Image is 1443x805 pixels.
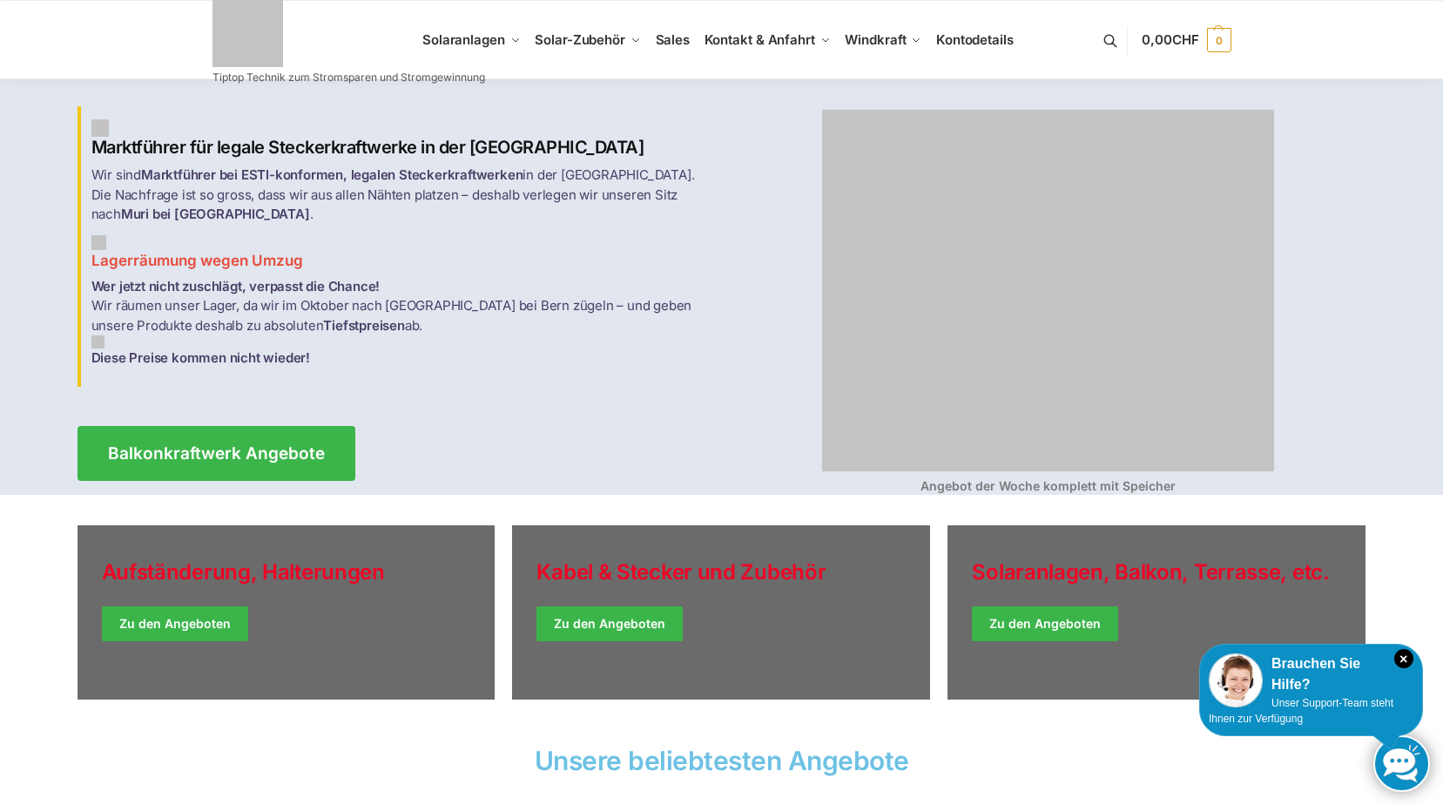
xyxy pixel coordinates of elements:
a: Holiday Style [78,525,496,700]
img: Balkon-Terrassen-Kraftwerke 3 [91,335,105,348]
span: Unser Support-Team steht Ihnen zur Verfügung [1209,697,1393,725]
span: Balkonkraftwerk Angebote [108,445,325,462]
a: Kontakt & Anfahrt [697,1,838,79]
a: Windkraft [838,1,929,79]
span: Kontodetails [936,31,1014,48]
h3: Lagerräumung wegen Umzug [91,235,711,272]
img: Balkon-Terrassen-Kraftwerke 2 [91,235,106,250]
p: Tiptop Technik zum Stromsparen und Stromgewinnung [212,72,485,83]
strong: Tiefstpreisen [323,317,404,334]
div: Brauchen Sie Hilfe? [1209,653,1413,695]
a: 0,00CHF 0 [1142,14,1231,66]
span: Solar-Zubehör [535,31,625,48]
a: Balkonkraftwerk Angebote [78,426,355,481]
strong: Angebot der Woche komplett mit Speicher [920,478,1176,493]
h2: Unsere beliebtesten Angebote [78,747,1366,774]
strong: Wer jetzt nicht zuschlägt, verpasst die Chance! [91,278,381,294]
span: Solaranlagen [422,31,505,48]
p: Wir sind in der [GEOGRAPHIC_DATA]. Die Nachfrage ist so gross, dass wir aus allen Nähten platzen ... [91,166,711,225]
a: Solar-Zubehör [528,1,648,79]
a: Holiday Style [512,525,930,700]
span: Sales [656,31,691,48]
a: Sales [648,1,697,79]
h2: Marktführer für legale Steckerkraftwerke in der [GEOGRAPHIC_DATA] [91,119,711,159]
span: CHF [1172,31,1199,48]
strong: Marktführer bei ESTI-konformen, legalen Steckerkraftwerken [141,166,523,183]
span: 0 [1207,28,1231,52]
strong: Diese Preise kommen nicht wieder! [91,349,310,366]
a: Kontodetails [929,1,1021,79]
img: Balkon-Terrassen-Kraftwerke 4 [822,110,1274,471]
p: Wir räumen unser Lager, da wir im Oktober nach [GEOGRAPHIC_DATA] bei Bern zügeln – und geben unse... [91,277,711,369]
a: Winter Jackets [947,525,1365,700]
strong: Muri bei [GEOGRAPHIC_DATA] [121,206,310,222]
img: Customer service [1209,653,1263,707]
span: Kontakt & Anfahrt [705,31,815,48]
img: Balkon-Terrassen-Kraftwerke 1 [91,119,109,137]
span: Windkraft [845,31,906,48]
i: Schließen [1394,649,1413,668]
span: 0,00 [1142,31,1198,48]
